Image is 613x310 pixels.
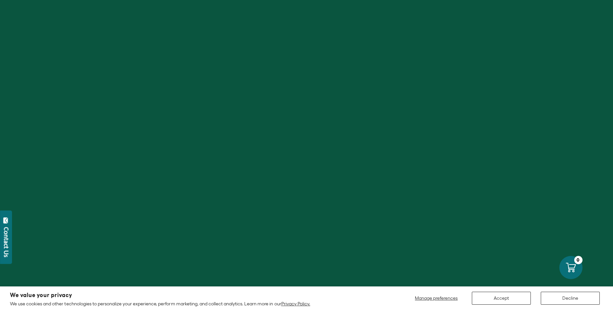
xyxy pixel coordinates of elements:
[10,292,310,298] h2: We value your privacy
[472,292,531,305] button: Accept
[281,301,310,306] a: Privacy Policy.
[3,227,10,257] div: Contact Us
[574,256,583,264] div: 0
[411,292,462,305] button: Manage preferences
[415,295,458,301] span: Manage preferences
[541,292,600,305] button: Decline
[10,301,310,307] p: We use cookies and other technologies to personalize your experience, perform marketing, and coll...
